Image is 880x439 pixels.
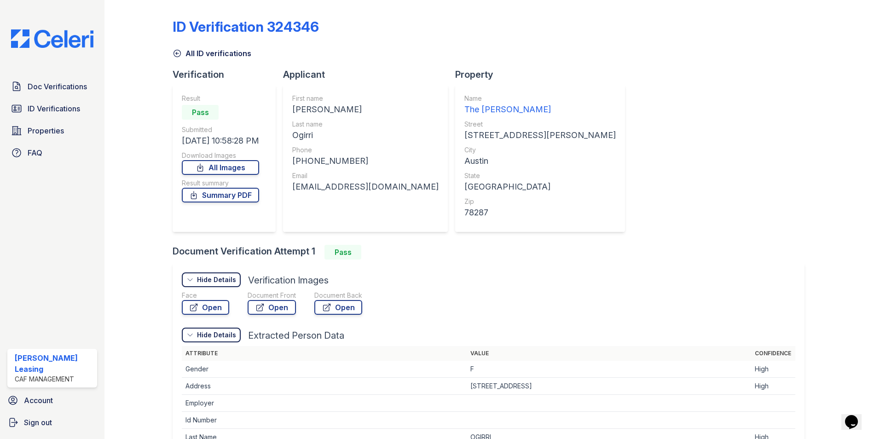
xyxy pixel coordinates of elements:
[464,197,616,206] div: Zip
[751,346,795,361] th: Confidence
[841,402,871,430] iframe: chat widget
[283,68,455,81] div: Applicant
[4,29,101,48] img: CE_Logo_Blue-a8612792a0a2168367f1c8372b55b34899dd931a85d93a1a3d3e32e68fde9ad4.png
[182,151,259,160] div: Download Images
[248,274,329,287] div: Verification Images
[464,171,616,180] div: State
[24,395,53,406] span: Account
[248,291,296,300] div: Document Front
[173,68,283,81] div: Verification
[182,346,467,361] th: Attribute
[182,134,259,147] div: [DATE] 10:58:28 PM
[197,330,236,340] div: Hide Details
[751,378,795,395] td: High
[28,103,80,114] span: ID Verifications
[182,160,259,175] a: All Images
[464,94,616,103] div: Name
[324,245,361,260] div: Pass
[7,99,97,118] a: ID Verifications
[292,129,439,142] div: Ogirri
[182,125,259,134] div: Submitted
[182,179,259,188] div: Result summary
[173,48,251,59] a: All ID verifications
[173,18,319,35] div: ID Verification 324346
[182,395,467,412] td: Employer
[182,378,467,395] td: Address
[292,120,439,129] div: Last name
[197,275,236,284] div: Hide Details
[464,120,616,129] div: Street
[467,361,752,378] td: F
[182,412,467,429] td: Id Number
[314,300,362,315] a: Open
[464,103,616,116] div: The [PERSON_NAME]
[182,361,467,378] td: Gender
[7,121,97,140] a: Properties
[292,180,439,193] div: [EMAIL_ADDRESS][DOMAIN_NAME]
[292,171,439,180] div: Email
[467,378,752,395] td: [STREET_ADDRESS]
[173,245,812,260] div: Document Verification Attempt 1
[182,94,259,103] div: Result
[15,352,93,375] div: [PERSON_NAME] Leasing
[4,413,101,432] a: Sign out
[464,94,616,116] a: Name The [PERSON_NAME]
[464,129,616,142] div: [STREET_ADDRESS][PERSON_NAME]
[182,105,219,120] div: Pass
[7,144,97,162] a: FAQ
[248,329,344,342] div: Extracted Person Data
[182,300,229,315] a: Open
[28,147,42,158] span: FAQ
[464,180,616,193] div: [GEOGRAPHIC_DATA]
[455,68,632,81] div: Property
[182,291,229,300] div: Face
[182,188,259,202] a: Summary PDF
[314,291,362,300] div: Document Back
[292,145,439,155] div: Phone
[464,145,616,155] div: City
[751,361,795,378] td: High
[292,103,439,116] div: [PERSON_NAME]
[292,155,439,168] div: [PHONE_NUMBER]
[28,81,87,92] span: Doc Verifications
[15,375,93,384] div: CAF Management
[4,391,101,410] a: Account
[292,94,439,103] div: First name
[24,417,52,428] span: Sign out
[467,346,752,361] th: Value
[28,125,64,136] span: Properties
[464,155,616,168] div: Austin
[248,300,296,315] a: Open
[464,206,616,219] div: 78287
[7,77,97,96] a: Doc Verifications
